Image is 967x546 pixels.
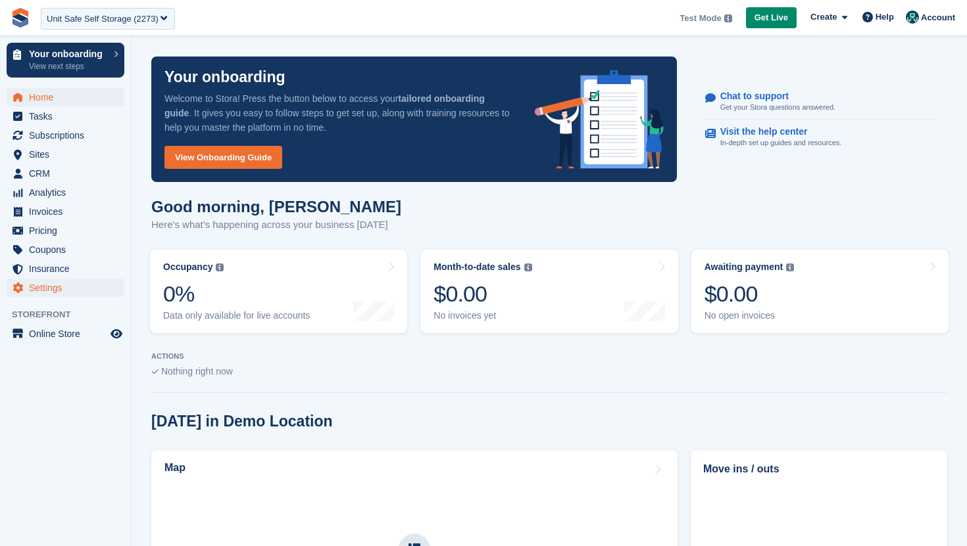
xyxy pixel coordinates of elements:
span: CRM [29,164,108,183]
a: Occupancy 0% Data only available for live accounts [150,250,407,333]
a: menu [7,202,124,221]
a: menu [7,221,124,240]
span: Help [876,11,894,24]
p: Here's what's happening across your business [DATE] [151,217,401,233]
div: Month-to-date sales [434,262,520,273]
span: Settings [29,279,108,297]
div: Occupancy [163,262,212,273]
a: Preview store [109,326,124,342]
div: No invoices yet [434,310,532,321]
a: Get Live [746,7,797,29]
a: menu [7,240,124,259]
span: Get Live [755,11,788,24]
a: menu [7,183,124,202]
img: icon-info-grey-7440780725fd019a000dd9b08b2336e03edf1995a4989e88bcd33f0948082b44.svg [786,263,794,271]
span: Storefront [12,308,131,321]
a: menu [7,164,124,183]
h2: [DATE] in Demo Location [151,413,333,430]
p: Welcome to Stora! Press the button below to access your . It gives you easy to follow steps to ge... [164,91,514,135]
a: Awaiting payment $0.00 No open invoices [691,250,949,333]
a: Chat to support Get your Stora questions answered. [705,84,935,120]
div: 0% [163,281,310,307]
div: Awaiting payment [705,262,783,273]
a: menu [7,126,124,145]
span: Tasks [29,107,108,125]
a: menu [7,279,124,297]
span: Home [29,88,108,106]
h2: Map [164,462,186,474]
span: Pricing [29,221,108,240]
p: In-depth set up guides and resources. [720,137,842,148]
img: onboarding-info-6c161a55d2c0e0a8cae90662b2fe09162a5109e8cc188191df67fb4f79e88e88.svg [535,70,664,169]
a: View Onboarding Guide [164,146,282,169]
span: Insurance [29,260,108,278]
p: Your onboarding [29,49,107,58]
div: Data only available for live accounts [163,310,310,321]
p: ACTIONS [151,352,947,361]
span: Create [810,11,837,24]
h2: Move ins / outs [703,461,935,477]
img: icon-info-grey-7440780725fd019a000dd9b08b2336e03edf1995a4989e88bcd33f0948082b44.svg [216,263,224,271]
a: Visit the help center In-depth set up guides and resources. [705,120,935,155]
div: Unit Safe Self Storage (2273) [47,12,159,26]
p: Your onboarding [164,70,285,85]
img: stora-icon-8386f47178a22dfd0bd8f6a31ec36ba5ce8667c1dd55bd0f319d3a0aa187defe.svg [11,8,30,28]
div: No open invoices [705,310,795,321]
p: View next steps [29,60,107,72]
div: $0.00 [434,281,532,307]
img: blank_slate_check_icon-ba018cac091ee9be17c0a81a6c232d5eb81de652e7a59be601be346b1b6ddf79.svg [151,369,159,375]
a: menu [7,260,124,278]
a: menu [7,107,124,125]
span: Test Mode [680,12,721,25]
a: menu [7,88,124,106]
p: Get your Stora questions answered. [720,102,835,113]
span: Account [921,11,955,24]
span: Analytics [29,183,108,202]
span: Nothing right now [161,366,233,376]
a: menu [7,325,124,343]
img: Jennifer Ofodile [906,11,919,24]
span: Subscriptions [29,126,108,145]
a: menu [7,145,124,164]
div: $0.00 [705,281,795,307]
img: icon-info-grey-7440780725fd019a000dd9b08b2336e03edf1995a4989e88bcd33f0948082b44.svg [524,263,532,271]
span: Online Store [29,325,108,343]
span: Invoices [29,202,108,221]
img: icon-info-grey-7440780725fd019a000dd9b08b2336e03edf1995a4989e88bcd33f0948082b44.svg [724,14,732,22]
h1: Good morning, [PERSON_NAME] [151,198,401,216]
a: Your onboarding View next steps [7,43,124,78]
a: Month-to-date sales $0.00 No invoices yet [420,250,678,333]
p: Chat to support [720,91,825,102]
span: Sites [29,145,108,164]
span: Coupons [29,240,108,259]
p: Visit the help center [720,126,831,137]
